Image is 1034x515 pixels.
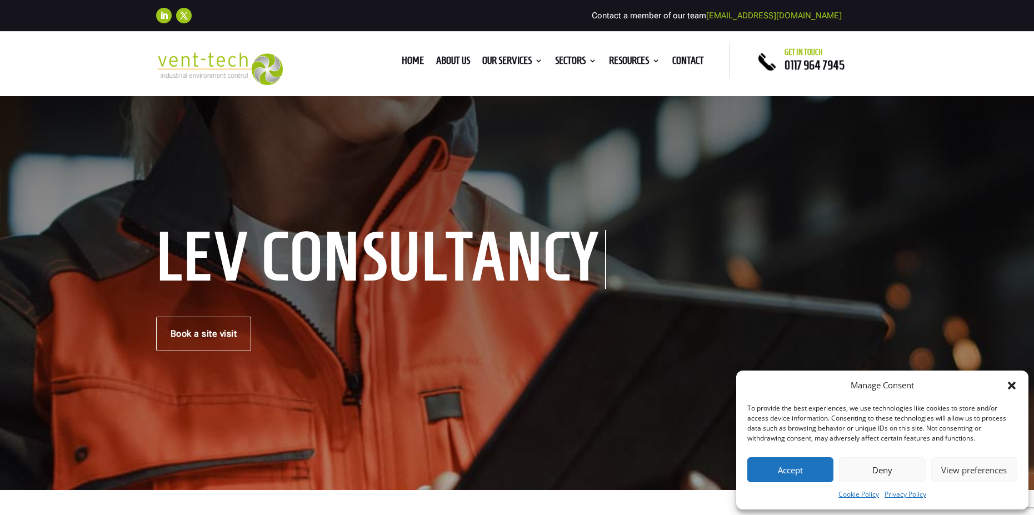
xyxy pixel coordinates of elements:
div: Close dialog [1006,380,1017,391]
span: Get in touch [785,48,823,57]
div: To provide the best experiences, we use technologies like cookies to store and/or access device i... [747,403,1016,443]
a: Follow on LinkedIn [156,8,172,23]
span: Contact a member of our team [592,11,842,21]
a: Contact [672,57,704,69]
a: Home [402,57,424,69]
a: [EMAIL_ADDRESS][DOMAIN_NAME] [706,11,842,21]
h1: LEV Consultancy [156,230,606,289]
a: 0117 964 7945 [785,58,845,72]
button: View preferences [931,457,1017,482]
button: Accept [747,457,833,482]
a: Sectors [555,57,597,69]
button: Deny [839,457,925,482]
a: Privacy Policy [885,488,926,501]
a: About us [436,57,470,69]
img: 2023-09-27T08_35_16.549ZVENT-TECH---Clear-background [156,52,283,85]
a: Cookie Policy [838,488,879,501]
a: Resources [609,57,660,69]
a: Book a site visit [156,317,252,351]
a: Our Services [482,57,543,69]
div: Manage Consent [851,379,914,392]
a: Follow on X [176,8,192,23]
